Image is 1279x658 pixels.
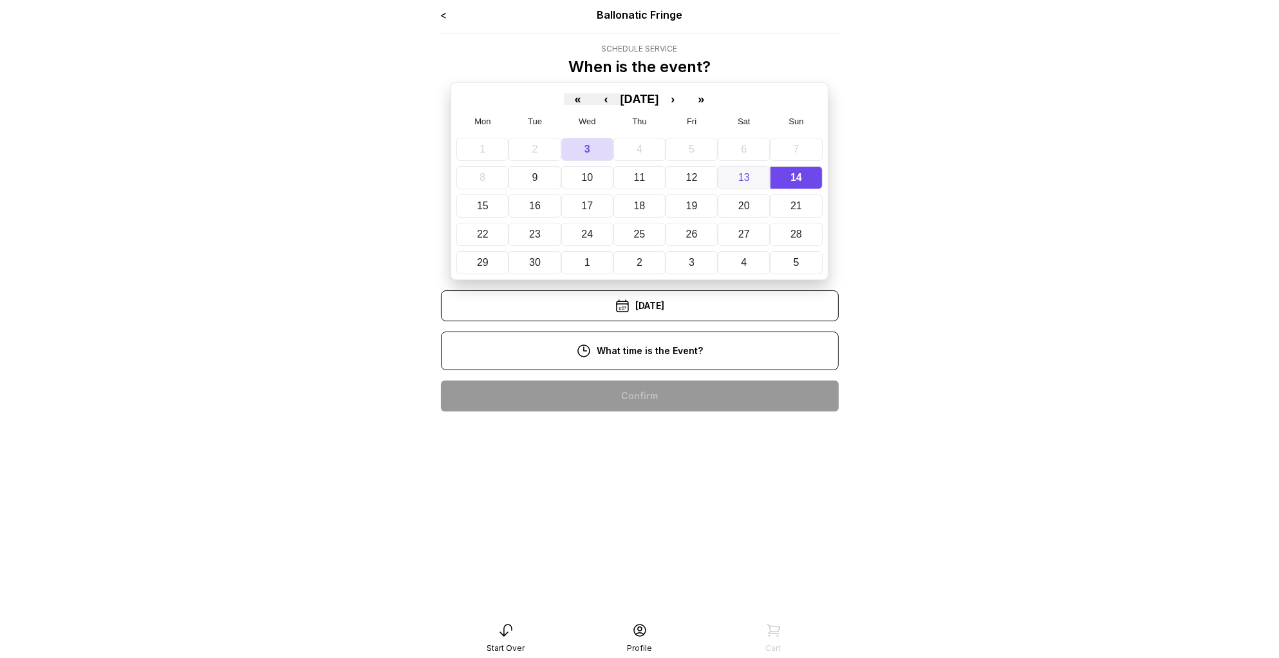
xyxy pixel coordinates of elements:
[579,117,596,126] abbr: Wednesday
[790,172,802,183] abbr: September 14, 2025
[520,7,759,23] div: Ballonatic Fringe
[741,144,747,155] abbr: September 6, 2025
[794,144,799,155] abbr: September 7, 2025
[581,229,593,240] abbr: September 24, 2025
[456,251,509,274] button: September 29, 2025
[718,138,770,161] button: September 6, 2025
[741,257,747,268] abbr: October 4, 2025
[789,117,803,126] abbr: Sunday
[632,117,646,126] abbr: Thursday
[581,200,593,211] abbr: September 17, 2025
[561,251,613,274] button: October 1, 2025
[561,223,613,246] button: September 24, 2025
[441,290,839,321] div: [DATE]
[621,93,659,106] span: [DATE]
[568,44,711,54] div: Schedule Service
[666,251,718,274] button: October 3, 2025
[794,257,799,268] abbr: October 5, 2025
[584,257,590,268] abbr: October 1, 2025
[529,257,541,268] abbr: September 30, 2025
[509,251,561,274] button: September 30, 2025
[477,257,489,268] abbr: September 29, 2025
[613,166,666,189] button: September 11, 2025
[634,229,646,240] abbr: September 25, 2025
[532,172,538,183] abbr: September 9, 2025
[528,117,542,126] abbr: Tuesday
[529,229,541,240] abbr: September 23, 2025
[474,117,490,126] abbr: Monday
[738,200,750,211] abbr: September 20, 2025
[718,166,770,189] button: September 13, 2025
[770,251,822,274] button: October 5, 2025
[480,172,485,183] abbr: September 8, 2025
[666,223,718,246] button: September 26, 2025
[529,200,541,211] abbr: September 16, 2025
[687,93,715,105] button: »
[770,166,822,189] button: September 14, 2025
[561,194,613,218] button: September 17, 2025
[666,138,718,161] button: September 5, 2025
[627,643,652,653] div: Profile
[480,144,485,155] abbr: September 1, 2025
[637,257,642,268] abbr: October 2, 2025
[456,166,509,189] button: September 8, 2025
[568,57,711,77] p: When is the event?
[738,172,750,183] abbr: September 13, 2025
[738,117,751,126] abbr: Saturday
[689,144,695,155] abbr: September 5, 2025
[592,93,621,105] button: ‹
[561,138,613,161] button: September 3, 2025
[613,223,666,246] button: September 25, 2025
[613,138,666,161] button: September 4, 2025
[564,93,592,105] button: «
[581,172,593,183] abbr: September 10, 2025
[790,200,802,211] abbr: September 21, 2025
[766,643,781,653] div: Cart
[613,194,666,218] button: September 18, 2025
[561,166,613,189] button: September 10, 2025
[686,200,698,211] abbr: September 19, 2025
[456,138,509,161] button: September 1, 2025
[634,172,646,183] abbr: September 11, 2025
[738,229,750,240] abbr: September 27, 2025
[666,194,718,218] button: September 19, 2025
[686,229,698,240] abbr: September 26, 2025
[509,223,561,246] button: September 23, 2025
[770,223,822,246] button: September 28, 2025
[689,257,695,268] abbr: October 3, 2025
[584,144,590,155] abbr: September 3, 2025
[477,200,489,211] abbr: September 15, 2025
[666,166,718,189] button: September 12, 2025
[718,223,770,246] button: September 27, 2025
[456,194,509,218] button: September 15, 2025
[634,200,646,211] abbr: September 18, 2025
[770,138,822,161] button: September 7, 2025
[441,8,447,21] a: <
[718,194,770,218] button: September 20, 2025
[509,138,561,161] button: September 2, 2025
[637,144,642,155] abbr: September 4, 2025
[770,194,822,218] button: September 21, 2025
[613,251,666,274] button: October 2, 2025
[658,93,687,105] button: ›
[718,251,770,274] button: October 4, 2025
[477,229,489,240] abbr: September 22, 2025
[686,172,698,183] abbr: September 12, 2025
[487,643,525,653] div: Start Over
[621,93,659,105] button: [DATE]
[509,166,561,189] button: September 9, 2025
[532,144,538,155] abbr: September 2, 2025
[456,223,509,246] button: September 22, 2025
[509,194,561,218] button: September 16, 2025
[687,117,696,126] abbr: Friday
[790,229,802,240] abbr: September 28, 2025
